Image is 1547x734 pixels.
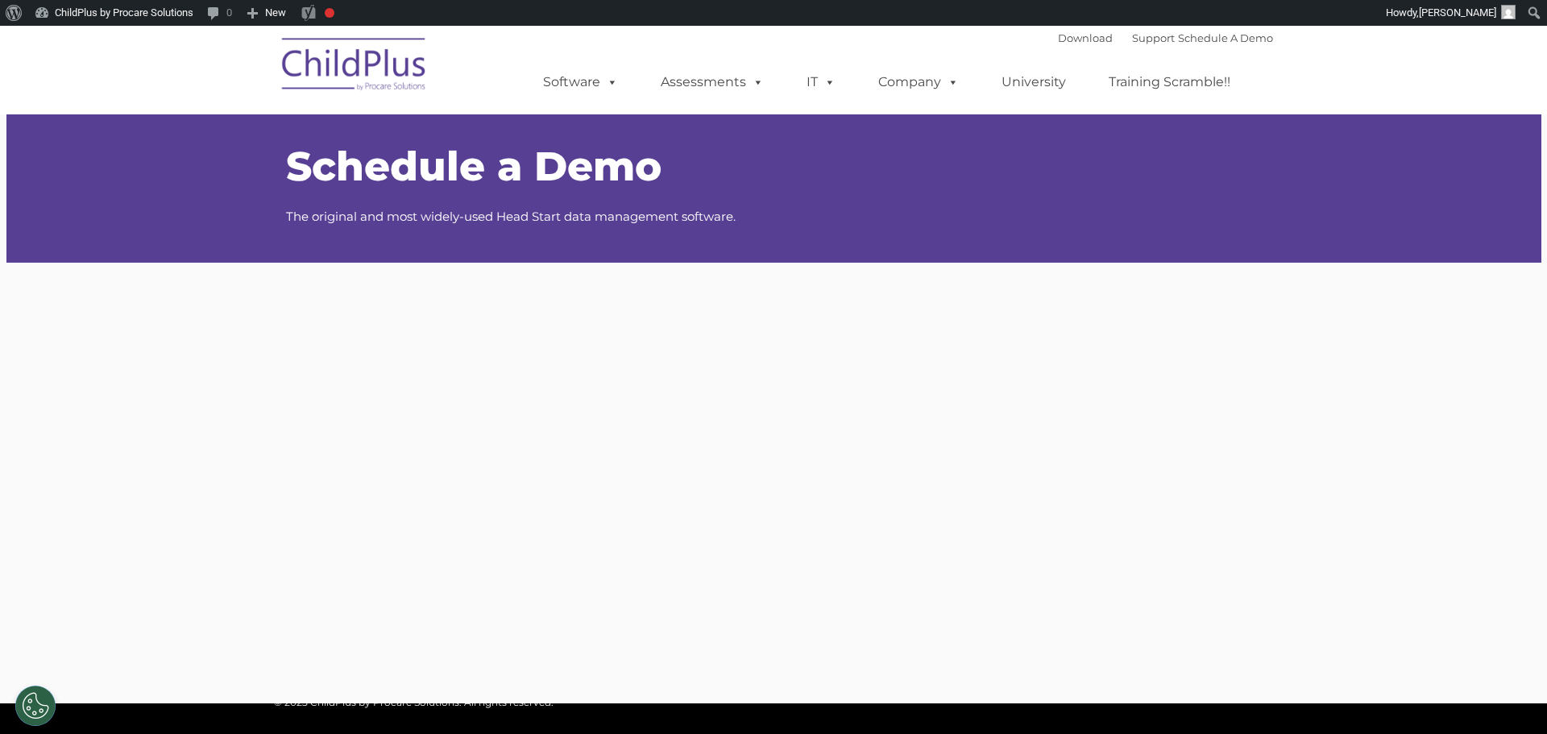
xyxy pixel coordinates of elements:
[1058,31,1273,44] font: |
[286,142,662,191] span: Schedule a Demo
[274,27,435,107] img: ChildPlus by Procare Solutions
[1419,6,1496,19] span: [PERSON_NAME]
[790,66,852,98] a: IT
[862,66,975,98] a: Company
[1058,31,1113,44] a: Download
[1132,31,1175,44] a: Support
[527,66,634,98] a: Software
[1178,31,1273,44] a: Schedule A Demo
[325,8,334,18] div: Focus keyphrase not set
[1093,66,1246,98] a: Training Scramble!!
[645,66,780,98] a: Assessments
[985,66,1082,98] a: University
[286,209,736,224] span: The original and most widely-used Head Start data management software.
[15,686,56,726] button: Cookies Settings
